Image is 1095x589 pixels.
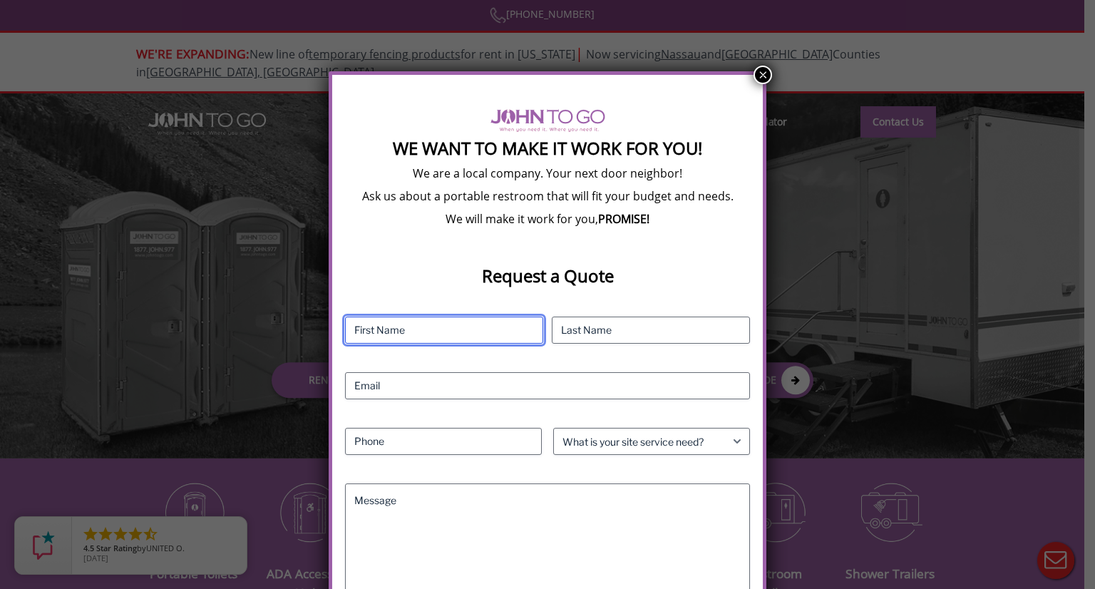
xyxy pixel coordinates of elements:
[345,428,542,455] input: Phone
[482,264,614,287] strong: Request a Quote
[345,372,750,399] input: Email
[345,211,750,227] p: We will make it work for you,
[490,109,605,132] img: logo of viptogo
[754,66,772,84] button: Close
[552,317,750,344] input: Last Name
[393,136,702,160] strong: We Want To Make It Work For You!
[345,188,750,204] p: Ask us about a portable restroom that will fit your budget and needs.
[345,165,750,181] p: We are a local company. Your next door neighbor!
[598,211,649,227] b: PROMISE!
[345,317,543,344] input: First Name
